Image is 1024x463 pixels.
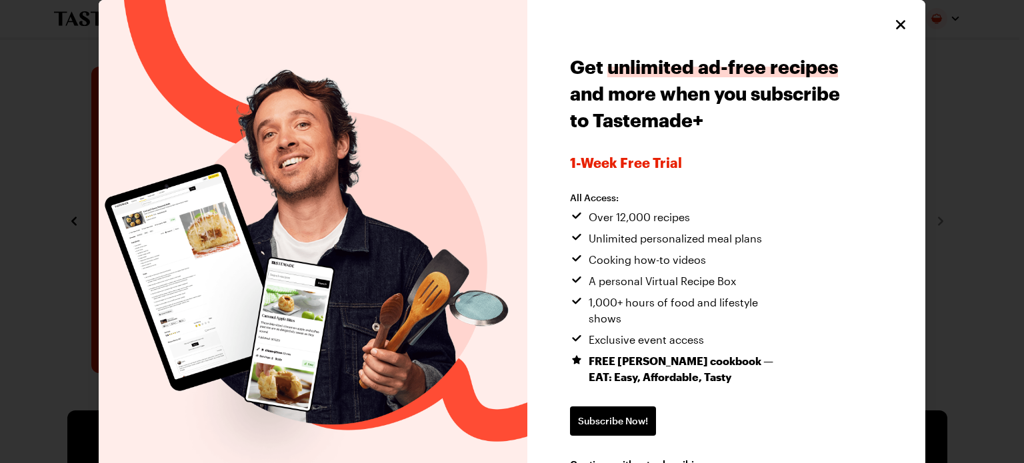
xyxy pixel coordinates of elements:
h1: Get and more when you subscribe to Tastemade+ [570,53,844,133]
span: Exclusive event access [589,332,704,348]
span: Cooking how-to videos [589,252,706,268]
span: A personal Virtual Recipe Box [589,273,736,289]
span: 1,000+ hours of food and lifestyle shows [589,294,790,326]
span: Unlimited personalized meal plans [589,231,762,246]
span: unlimited ad-free recipes [607,56,838,77]
h2: All Access: [570,192,790,204]
a: Subscribe Now! [570,406,656,436]
span: 1-week Free Trial [570,155,844,171]
span: FREE [PERSON_NAME] cookbook — EAT: Easy, Affordable, Tasty [589,353,790,385]
span: Over 12,000 recipes [589,209,690,225]
button: Close [892,16,909,33]
span: Subscribe Now! [578,414,648,428]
